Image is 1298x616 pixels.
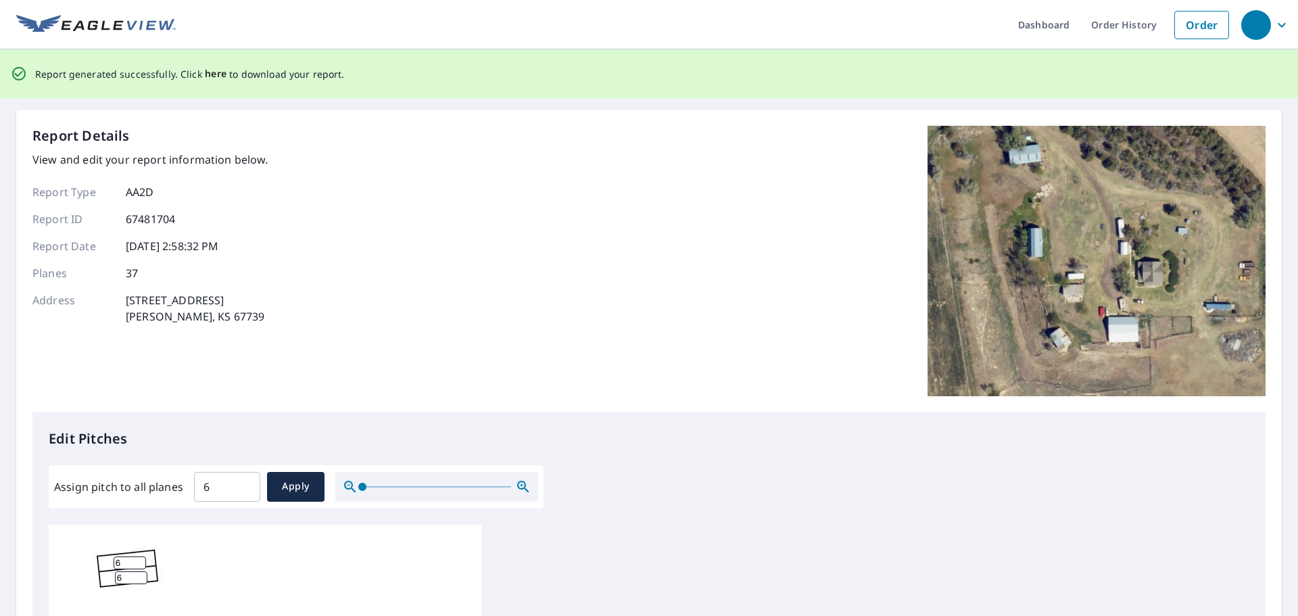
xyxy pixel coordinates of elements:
[205,66,227,82] button: here
[126,238,219,254] p: [DATE] 2:58:32 PM
[32,265,114,281] p: Planes
[928,126,1266,396] img: Top image
[32,184,114,200] p: Report Type
[126,184,154,200] p: AA2D
[278,478,314,495] span: Apply
[49,429,1249,449] p: Edit Pitches
[54,479,183,495] label: Assign pitch to all planes
[16,15,176,35] img: EV Logo
[35,66,345,82] p: Report generated successfully. Click to download your report.
[1174,11,1229,39] a: Order
[126,265,138,281] p: 37
[267,472,324,502] button: Apply
[32,292,114,325] p: Address
[126,292,264,325] p: [STREET_ADDRESS] [PERSON_NAME], KS 67739
[32,126,130,146] p: Report Details
[126,211,175,227] p: 67481704
[32,151,268,168] p: View and edit your report information below.
[32,238,114,254] p: Report Date
[32,211,114,227] p: Report ID
[194,468,260,506] input: 00.0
